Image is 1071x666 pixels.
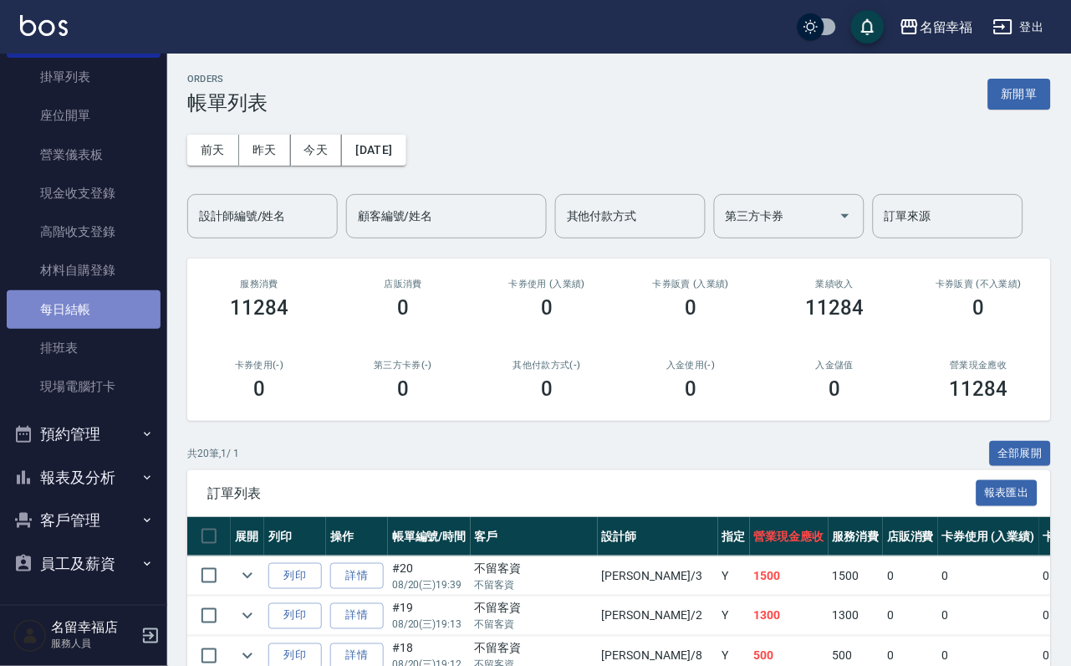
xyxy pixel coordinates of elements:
td: #19 [388,597,471,636]
h3: 11284 [230,296,288,320]
h3: 11284 [950,377,1008,401]
h2: 第三方卡券(-) [351,360,455,371]
a: 營業儀表板 [7,136,161,174]
th: 店販消費 [883,517,938,556]
h2: 卡券販賣 (不入業績) [927,279,1031,289]
p: 共 20 筆, 1 / 1 [187,446,239,461]
h2: 卡券使用(-) [207,360,311,371]
button: 報表及分析 [7,456,161,499]
td: Y [718,556,750,596]
button: expand row [235,563,260,588]
h2: 卡券使用 (入業績) [495,279,599,289]
a: 掛單列表 [7,58,161,96]
a: 排班表 [7,329,161,367]
h2: 入金使用(-) [639,360,742,371]
p: 不留客資 [475,617,594,633]
th: 操作 [326,517,388,556]
h3: 0 [829,377,841,401]
th: 指定 [718,517,750,556]
button: 列印 [268,563,322,589]
h5: 名留幸福店 [51,620,136,637]
h3: 0 [973,296,985,320]
button: 列印 [268,603,322,629]
button: 員工及薪資 [7,542,161,586]
h2: 入金儲值 [783,360,887,371]
span: 訂單列表 [207,485,977,502]
h3: 0 [397,296,409,320]
a: 每日結帳 [7,290,161,329]
a: 詳情 [330,563,384,589]
h3: 0 [686,377,697,401]
img: Logo [20,15,68,36]
a: 新開單 [988,85,1051,101]
button: 全部展開 [990,441,1052,467]
td: 0 [883,597,938,636]
h3: 服務消費 [207,279,311,289]
a: 現金收支登錄 [7,174,161,213]
td: #20 [388,556,471,596]
button: save [851,10,885,44]
a: 詳情 [330,603,384,629]
button: 登出 [987,12,1051,43]
th: 展開 [231,517,264,556]
h2: 店販消費 [351,279,455,289]
h3: 0 [541,296,553,320]
h3: 0 [686,296,697,320]
h3: 0 [541,377,553,401]
button: 報表匯出 [977,480,1038,506]
td: Y [718,597,750,636]
th: 帳單編號/時間 [388,517,471,556]
h2: 其他付款方式(-) [495,360,599,371]
h3: 0 [397,377,409,401]
th: 設計師 [598,517,718,556]
td: 1500 [829,556,884,596]
button: 今天 [291,135,343,166]
td: 0 [938,597,1039,636]
th: 客戶 [471,517,598,556]
button: expand row [235,603,260,628]
h3: 帳單列表 [187,91,268,115]
h2: 卡券販賣 (入業績) [639,279,742,289]
img: Person [13,619,47,653]
a: 高階收支登錄 [7,213,161,251]
button: [DATE] [342,135,405,166]
td: [PERSON_NAME] /3 [598,556,718,596]
a: 材料自購登錄 [7,251,161,289]
p: 08/20 (三) 19:13 [392,617,467,633]
div: 名留幸福 [920,17,973,38]
button: Open [832,202,859,229]
th: 營業現金應收 [750,517,829,556]
td: 0 [938,556,1039,596]
h2: ORDERS [187,74,268,85]
td: 1300 [750,597,829,636]
td: [PERSON_NAME] /2 [598,597,718,636]
h3: 0 [253,377,265,401]
div: 不留客資 [475,640,594,658]
div: 不留客資 [475,600,594,617]
td: 0 [883,556,938,596]
h2: 業績收入 [783,279,887,289]
td: 1500 [750,556,829,596]
button: 前天 [187,135,239,166]
a: 座位開單 [7,96,161,135]
button: 預約管理 [7,412,161,456]
button: 昨天 [239,135,291,166]
th: 列印 [264,517,326,556]
p: 08/20 (三) 19:39 [392,577,467,592]
h3: 11284 [806,296,864,320]
td: 1300 [829,597,884,636]
p: 服務人員 [51,637,136,652]
a: 報表匯出 [977,484,1038,500]
h2: 營業現金應收 [927,360,1031,371]
th: 卡券使用 (入業績) [938,517,1039,556]
a: 現場電腦打卡 [7,367,161,406]
button: 名留幸福 [893,10,980,44]
button: 新開單 [988,79,1051,110]
button: 客戶管理 [7,499,161,542]
p: 不留客資 [475,577,594,592]
div: 不留客資 [475,560,594,577]
th: 服務消費 [829,517,884,556]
